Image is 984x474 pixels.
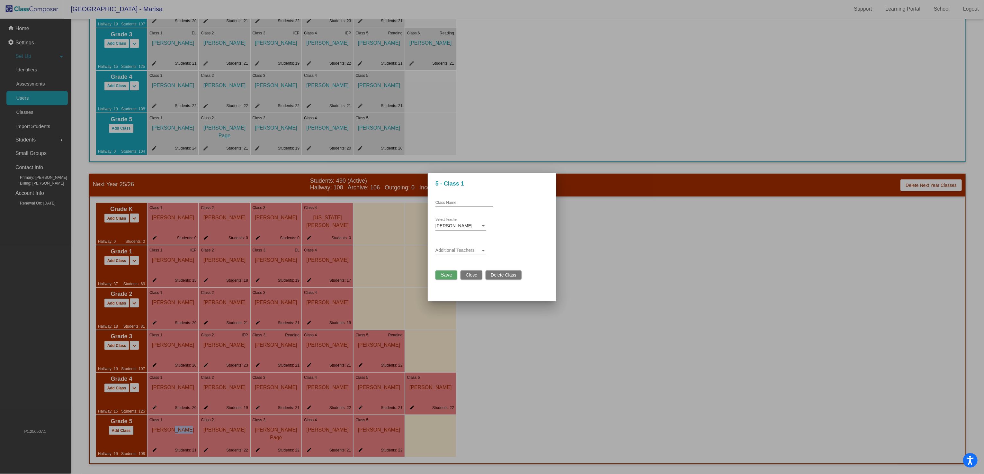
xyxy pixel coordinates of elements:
span: Delete Class [491,272,516,278]
button: Close [461,270,482,279]
span: Save [441,272,452,278]
button: Delete Class [486,270,521,279]
button: Save [435,270,457,279]
span: Close [466,272,477,278]
span: [PERSON_NAME] [435,223,472,228]
h3: 5 - Class 1 [435,180,549,187]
